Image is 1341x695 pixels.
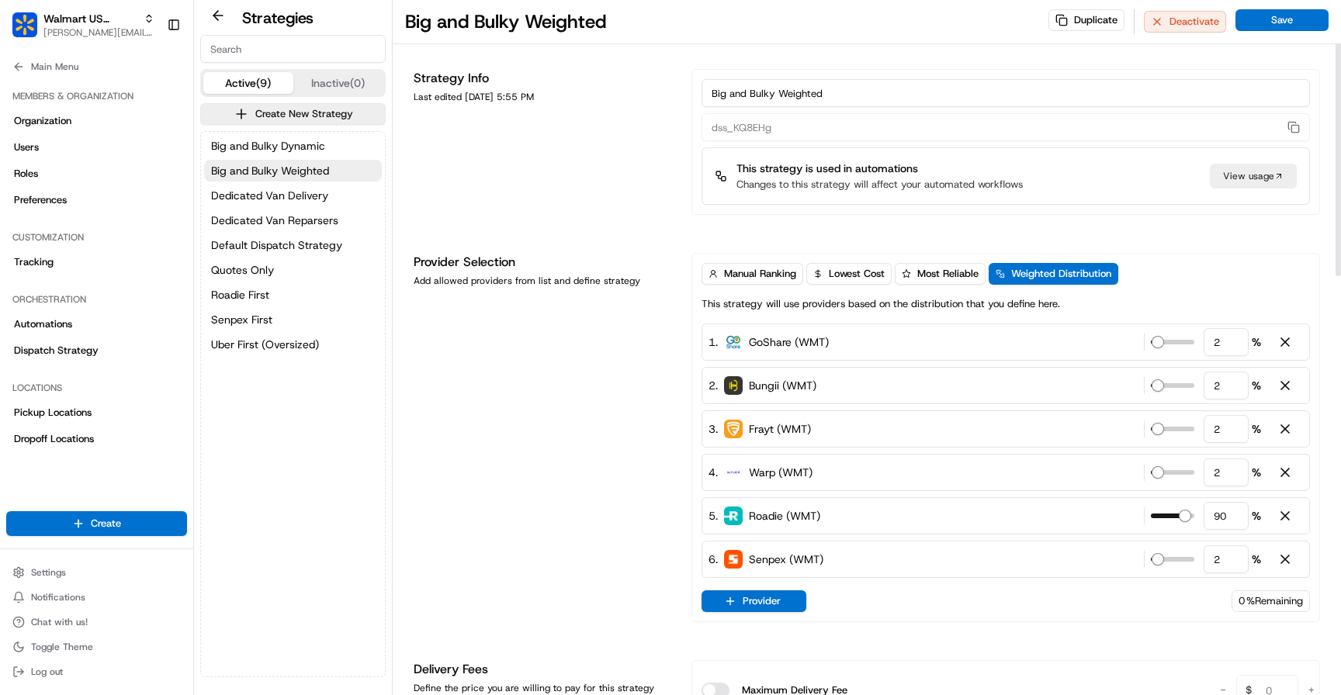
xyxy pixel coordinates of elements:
[204,209,382,231] button: Dedicated Van Reparsers
[414,275,673,287] div: Add allowed providers from list and define strategy
[724,376,743,395] img: profile_bungii_partner.png
[414,682,673,694] div: Define the price you are willing to pay for this strategy
[6,161,187,186] a: Roles
[709,551,823,568] div: 6 .
[6,338,187,363] a: Dispatch Strategy
[31,641,93,653] span: Toggle Theme
[211,262,274,278] span: Quotes Only
[204,135,382,157] button: Big and Bulky Dynamic
[14,140,39,154] span: Users
[709,507,820,524] div: 5 .
[6,586,187,608] button: Notifications
[6,427,187,451] a: Dropoff Locations
[16,16,47,47] img: Nash
[154,263,188,275] span: Pylon
[724,507,743,525] img: roadie-logo-v2.jpg
[211,237,342,253] span: Default Dispatch Strategy
[200,103,386,125] button: Create New Strategy
[1246,594,1303,608] span: % Remaining
[14,255,54,269] span: Tracking
[40,100,256,116] input: Clear
[14,344,99,358] span: Dispatch Strategy
[736,161,1023,176] p: This strategy is used in automations
[203,72,293,94] button: Active (9)
[702,263,803,285] button: Manual Ranking
[405,9,606,34] h1: Big and Bulky Weighted
[31,666,63,678] span: Log out
[6,400,187,425] a: Pickup Locations
[6,188,187,213] a: Preferences
[724,267,796,281] span: Manual Ranking
[16,226,28,239] div: 📗
[6,109,187,133] a: Organization
[6,562,187,583] button: Settings
[211,312,272,327] span: Senpex First
[53,164,196,176] div: We're available if you need us!
[6,312,187,337] a: Automations
[242,7,314,29] h2: Strategies
[724,420,743,438] img: frayt-logo.jpeg
[1232,590,1310,612] div: 0
[204,234,382,256] button: Default Dispatch Strategy
[211,163,329,178] span: Big and Bulky Weighted
[31,566,66,579] span: Settings
[204,259,382,281] button: Quotes Only
[14,167,38,181] span: Roles
[16,148,43,176] img: 1736555255976-a54dd68f-1ca7-489b-9aae-adbdc363a1c4
[414,69,673,88] h1: Strategy Info
[749,421,811,437] span: Frayt (WMT)
[724,333,743,351] img: goshare_logo.png
[204,185,382,206] a: Dedicated Van Delivery
[1144,11,1226,33] button: Deactivate
[16,62,282,87] p: Welcome 👋
[702,590,806,612] button: Provider
[31,591,85,603] span: Notifications
[917,267,979,281] span: Most Reliable
[6,225,187,250] div: Customization
[204,284,382,306] button: Roadie First
[806,263,892,285] button: Lowest Cost
[736,178,1023,192] p: Changes to this strategy will affect your automated workflows
[31,225,119,240] span: Knowledge Base
[211,337,319,352] span: Uber First (Oversized)
[1252,378,1261,393] span: %
[43,11,137,26] button: Walmart US Stores
[1252,334,1261,350] span: %
[211,188,328,203] span: Dedicated Van Delivery
[204,334,382,355] a: Uber First (Oversized)
[1011,267,1111,281] span: Weighted Distribution
[14,317,72,331] span: Automations
[709,334,829,351] div: 1 .
[1252,465,1261,480] span: %
[702,297,1060,311] p: This strategy will use providers based on the distribution that you define here.
[709,464,813,481] div: 4 .
[293,72,383,94] button: Inactive (0)
[211,213,338,228] span: Dedicated Van Reparsers
[53,148,255,164] div: Start new chat
[14,193,67,207] span: Preferences
[895,263,986,285] button: Most Reliable
[1210,164,1297,188] a: View usage
[709,377,816,394] div: 2 .
[109,262,188,275] a: Powered byPylon
[31,61,78,73] span: Main Menu
[211,138,325,154] span: Big and Bulky Dynamic
[749,508,820,524] span: Roadie (WMT)
[91,517,121,531] span: Create
[709,420,811,437] div: 3 .
[749,378,816,393] span: Bungii (WMT)
[1252,421,1261,437] span: %
[6,6,161,43] button: Walmart US StoresWalmart US Stores[PERSON_NAME][EMAIL_ADDRESS][DOMAIN_NAME]
[6,56,187,78] button: Main Menu
[749,334,829,350] span: GoShare (WMT)
[211,287,269,303] span: Roadie First
[6,375,187,400] div: Locations
[6,611,187,633] button: Chat with us!
[204,160,382,182] a: Big and Bulky Weighted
